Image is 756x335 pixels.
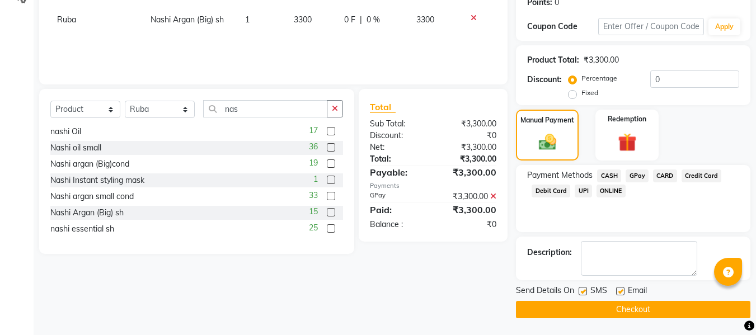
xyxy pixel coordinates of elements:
[532,185,570,197] span: Debit Card
[527,21,598,32] div: Coupon Code
[516,301,750,318] button: Checkout
[50,207,124,219] div: Nashi Argan (Big) sh
[433,141,505,153] div: ₹3,300.00
[57,15,76,25] span: Ruba
[360,14,362,26] span: |
[313,173,318,185] span: 1
[433,191,505,202] div: ₹3,300.00
[682,169,722,182] span: Credit Card
[361,118,433,130] div: Sub Total:
[344,14,355,26] span: 0 F
[520,115,574,125] label: Manual Payment
[433,130,505,141] div: ₹0
[367,14,380,26] span: 0 %
[527,54,579,66] div: Product Total:
[309,157,318,169] span: 19
[433,203,505,216] div: ₹3,300.00
[361,141,433,153] div: Net:
[527,169,593,181] span: Payment Methods
[516,285,574,299] span: Send Details On
[581,73,617,83] label: Percentage
[50,223,114,235] div: nashi essential sh
[203,100,327,117] input: Search or Scan
[612,131,642,154] img: _gift.svg
[309,141,318,153] span: 36
[575,185,592,197] span: UPI
[50,158,129,170] div: Nashi argan (Big)cond
[309,222,318,234] span: 25
[597,185,626,197] span: ONLINE
[584,54,619,66] div: ₹3,300.00
[433,153,505,165] div: ₹3,300.00
[361,153,433,165] div: Total:
[608,114,646,124] label: Redemption
[527,74,562,86] div: Discount:
[370,101,396,113] span: Total
[626,169,649,182] span: GPay
[628,285,647,299] span: Email
[527,247,572,258] div: Description:
[708,18,740,35] button: Apply
[533,132,562,152] img: _cash.svg
[309,190,318,201] span: 33
[309,206,318,218] span: 15
[370,181,496,191] div: Payments
[581,88,598,98] label: Fixed
[309,125,318,136] span: 17
[590,285,607,299] span: SMS
[433,219,505,230] div: ₹0
[50,174,144,186] div: Nashi Instant styling mask
[151,15,224,25] span: Nashi Argan (Big) sh
[50,142,101,154] div: Nashi oil small
[597,169,621,182] span: CASH
[361,130,433,141] div: Discount:
[416,15,434,25] span: 3300
[294,15,312,25] span: 3300
[245,15,250,25] span: 1
[433,166,505,179] div: ₹3,300.00
[361,219,433,230] div: Balance :
[433,118,505,130] div: ₹3,300.00
[361,203,433,216] div: Paid:
[50,191,134,202] div: Nashi argan small cond
[50,126,81,138] div: nashi Oil
[361,166,433,179] div: Payable:
[598,18,704,35] input: Enter Offer / Coupon Code
[653,169,677,182] span: CARD
[361,191,433,202] div: GPay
